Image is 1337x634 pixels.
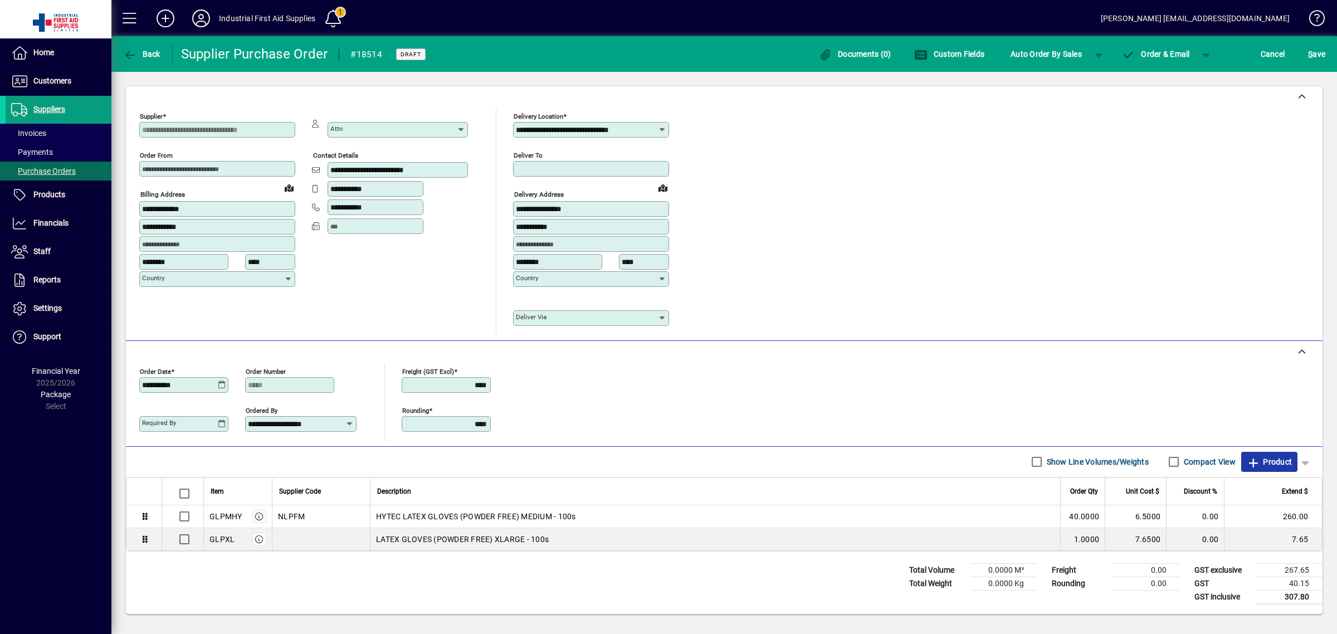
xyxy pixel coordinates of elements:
[376,511,576,522] span: HYTEC LATEX GLOVES (POWDER FREE) MEDIUM - 100s
[914,50,984,58] span: Custom Fields
[140,367,171,375] mat-label: Order date
[11,148,53,157] span: Payments
[123,50,160,58] span: Back
[279,485,321,498] span: Supplier Code
[1305,44,1328,64] button: Save
[377,485,411,498] span: Description
[6,181,111,209] a: Products
[33,275,61,284] span: Reports
[1282,485,1308,498] span: Extend $
[819,50,891,58] span: Documents (0)
[1122,50,1190,58] span: Order & Email
[33,76,71,85] span: Customers
[1184,485,1217,498] span: Discount %
[1256,563,1323,577] td: 267.65
[1189,563,1256,577] td: GST exclusive
[11,167,76,175] span: Purchase Orders
[1105,505,1166,528] td: 6.5000
[654,179,672,197] a: View on map
[1247,453,1292,471] span: Product
[1256,577,1323,590] td: 40.15
[1224,528,1322,550] td: 7.65
[516,274,538,282] mat-label: Country
[33,105,65,114] span: Suppliers
[1046,577,1113,590] td: Rounding
[6,67,111,95] a: Customers
[402,367,454,375] mat-label: Freight (GST excl)
[272,505,370,528] td: NLPFM
[1308,45,1325,63] span: ave
[1258,44,1288,64] button: Cancel
[1189,577,1256,590] td: GST
[1070,485,1098,498] span: Order Qty
[1182,456,1236,467] label: Compact View
[6,143,111,162] a: Payments
[1166,505,1224,528] td: 0.00
[1116,44,1196,64] button: Order & Email
[6,39,111,67] a: Home
[11,129,46,138] span: Invoices
[142,274,164,282] mat-label: Country
[111,44,173,64] app-page-header-button: Back
[246,406,277,414] mat-label: Ordered by
[904,577,970,590] td: Total Weight
[330,125,343,133] mat-label: Attn
[1046,563,1113,577] td: Freight
[402,406,429,414] mat-label: Rounding
[140,152,173,159] mat-label: Order from
[209,511,242,522] div: GLPMHY
[246,367,286,375] mat-label: Order number
[33,332,61,341] span: Support
[1166,528,1224,550] td: 0.00
[148,8,183,28] button: Add
[516,313,546,321] mat-label: Deliver via
[1113,577,1180,590] td: 0.00
[911,44,987,64] button: Custom Fields
[211,485,224,498] span: Item
[33,247,51,256] span: Staff
[142,419,176,427] mat-label: Required by
[219,9,315,27] div: Industrial First Aid Supplies
[183,8,219,28] button: Profile
[209,534,235,545] div: GLPXL
[376,534,549,545] span: LATEX GLOVES (POWDER FREE) XLARGE - 100s
[514,152,543,159] mat-label: Deliver To
[1241,452,1297,472] button: Product
[1060,528,1105,550] td: 1.0000
[1224,505,1322,528] td: 260.00
[970,577,1037,590] td: 0.0000 Kg
[6,209,111,237] a: Financials
[1126,485,1159,498] span: Unit Cost $
[140,113,163,120] mat-label: Supplier
[33,190,65,199] span: Products
[1301,2,1323,38] a: Knowledge Base
[1005,44,1087,64] button: Auto Order By Sales
[41,390,71,399] span: Package
[970,563,1037,577] td: 0.0000 M³
[181,45,328,63] div: Supplier Purchase Order
[1060,505,1105,528] td: 40.0000
[280,179,298,197] a: View on map
[1256,590,1323,604] td: 307.80
[514,113,563,120] mat-label: Delivery Location
[1308,50,1312,58] span: S
[33,218,69,227] span: Financials
[1113,563,1180,577] td: 0.00
[401,51,421,58] span: Draft
[120,44,163,64] button: Back
[32,367,80,375] span: Financial Year
[33,48,54,57] span: Home
[6,124,111,143] a: Invoices
[6,323,111,351] a: Support
[1011,45,1082,63] span: Auto Order By Sales
[6,266,111,294] a: Reports
[350,46,382,64] div: #18514
[6,295,111,323] a: Settings
[1105,528,1166,550] td: 7.6500
[904,563,970,577] td: Total Volume
[6,238,111,266] a: Staff
[1261,45,1285,63] span: Cancel
[33,304,62,313] span: Settings
[6,162,111,181] a: Purchase Orders
[1189,590,1256,604] td: GST inclusive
